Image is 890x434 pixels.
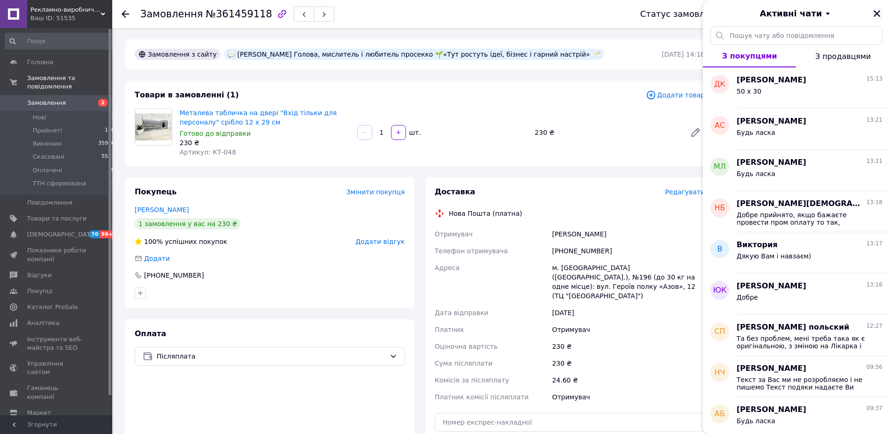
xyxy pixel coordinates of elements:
div: 24.60 ₴ [550,372,707,389]
button: НЧ[PERSON_NAME]09:56Текст за Вас ми не розробляємо і не пишемо Текст подяки надаєте Ви [703,356,890,397]
div: Ваш ID: 51535 [30,14,112,22]
span: Головна [27,58,53,66]
span: [PERSON_NAME] [737,75,806,86]
span: Артикул: КТ-048 [180,148,236,156]
span: [PERSON_NAME] [737,281,806,292]
span: Скасовані [33,153,65,161]
span: Будь ласка [737,417,775,425]
span: Платник комісії післяплати [435,393,529,401]
span: Оплачені [33,166,62,175]
span: Виконані [33,140,62,148]
img: :speech_balloon: [228,51,235,58]
span: Редагувати [665,188,705,196]
span: Сума післяплати [435,360,493,367]
span: Дякую Вам і навзаєм) [737,252,811,260]
a: [PERSON_NAME] [135,206,189,213]
span: НБ [714,203,725,213]
span: Та без проблем, мені треба така як є оригінальною, з зміною на Лікарка і 3тя те ж саме але англій... [737,335,869,350]
span: З покупцями [722,51,777,60]
span: 09:37 [866,405,883,412]
span: 2 [111,113,115,122]
div: Отримувач [550,389,707,405]
span: НЧ [715,368,725,378]
span: Замовлення та повідомлення [27,74,112,91]
div: [PHONE_NUMBER] [143,271,205,280]
span: Відгуки [27,271,51,280]
span: Додати [144,255,170,262]
span: Активні чати [760,7,822,20]
div: [DATE] [550,304,707,321]
span: Показники роботи компанії [27,246,87,263]
span: Покупець [135,187,177,196]
span: Післяплата [157,351,386,361]
div: 230 ₴ [550,338,707,355]
span: [PERSON_NAME] [737,157,806,168]
span: Рекламно-виробнича компанія "Ілюзіон". [30,6,101,14]
span: 09:56 [866,363,883,371]
time: [DATE] 14:18 [662,51,705,58]
button: Ас[PERSON_NAME]13:21Будь ласка [703,109,890,150]
span: 70 [89,230,100,238]
span: З продавцями [815,52,871,61]
div: [PERSON_NAME] Голова, мислитель і любитель просекко 🌱«Тут ростуть ідеї, бізнес і гарний настрій» 🥂 [224,49,604,60]
span: [PERSON_NAME][DEMOGRAPHIC_DATA] [737,199,864,209]
span: 100% [144,238,163,245]
span: Текст за Вас ми не розробляємо і не пишемо Текст подяки надаєте Ви [737,376,869,391]
span: Маркет [27,409,51,417]
a: Редагувати [686,123,705,142]
div: 230 ₴ [531,126,682,139]
span: Оплата [135,329,166,338]
div: [PERSON_NAME] [550,226,707,243]
span: Будь ласка [737,170,775,177]
span: Змінити покупця [347,188,405,196]
span: Оціночна вартість [435,343,498,350]
div: Повернутися назад [122,9,129,19]
span: ЮК [713,285,727,296]
button: З продавцями [796,45,890,67]
div: Статус замовлення [640,9,726,19]
span: Прийняті [33,126,62,135]
span: ДК [714,79,725,90]
span: Замовлення [27,99,66,107]
span: Інструменти веб-майстра та SEO [27,335,87,352]
span: 12:27 [866,322,883,330]
div: 230 ₴ [550,355,707,372]
span: 110 [105,126,115,135]
span: Товари та послуги [27,214,87,223]
div: 1 замовлення у вас на 230 ₴ [135,218,241,229]
span: МЛ [714,162,726,172]
span: [DEMOGRAPHIC_DATA] [27,230,96,239]
span: Каталог ProSale [27,303,78,311]
img: Металева табличка на двері "Вхід тільки для персоналу" срібло 12 х 29 см [135,113,172,141]
span: 13:16 [866,281,883,289]
span: Товари в замовленні (1) [135,90,239,99]
button: ЮК[PERSON_NAME]13:16Добре [703,273,890,315]
input: Пошук [5,33,116,50]
span: Повідомлення [27,199,72,207]
span: 13:18 [866,199,883,206]
span: сп [714,326,725,337]
span: Адреса [435,264,460,272]
button: МЛ[PERSON_NAME]13:21Будь ласка [703,150,890,191]
span: Платник [435,326,464,333]
span: Виктория [737,240,777,250]
span: Додати відгук [355,238,405,245]
span: Аналітика [27,319,59,327]
input: Номер експрес-накладної [435,413,705,432]
div: Нова Пошта (платна) [447,209,525,218]
span: 2 [98,99,108,107]
span: №361459118 [206,8,272,20]
button: ДК[PERSON_NAME]15:1350 х 30 [703,67,890,109]
span: ТТН сформована [33,179,86,188]
span: Добре прийнято, якщо бажаєте провести пром оплату то так, потрібно сформувати замовлення Якщо баж... [737,211,869,226]
span: 99+ [100,230,115,238]
span: 0 [111,166,115,175]
span: Додати товар [646,90,705,100]
span: [PERSON_NAME] [737,405,806,415]
div: Отримувач [550,321,707,338]
button: сп[PERSON_NAME] польский12:27Та без проблем, мені треба така як є оригінальною, з зміною на Лікар... [703,315,890,356]
span: Будь ласка [737,129,775,136]
div: Замовлення з сайту [135,49,220,60]
span: Доставка [435,187,476,196]
span: Добре [737,294,758,301]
